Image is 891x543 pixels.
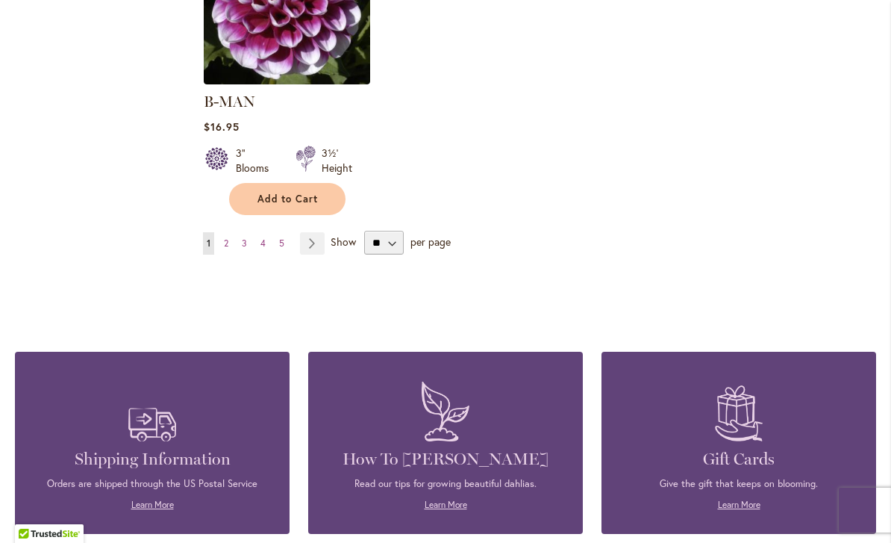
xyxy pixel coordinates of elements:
a: 4 [257,232,269,255]
span: $16.95 [204,120,240,134]
a: Learn More [718,499,760,510]
span: 2 [224,238,228,249]
a: B-MAN [204,73,370,87]
span: Show [331,235,356,249]
a: 3 [238,232,251,255]
a: Learn More [425,499,467,510]
div: 3" Blooms [236,146,278,176]
span: per page [410,235,451,249]
p: Orders are shipped through the US Postal Service [37,477,267,491]
p: Read our tips for growing beautiful dahlias. [331,477,560,491]
a: B-MAN [204,93,255,111]
p: Give the gift that keeps on blooming. [624,477,854,491]
a: 2 [220,232,232,255]
span: 3 [242,238,247,249]
h4: Shipping Information [37,449,267,470]
span: 5 [279,238,284,249]
a: Learn More [131,499,174,510]
iframe: Launch Accessibility Center [11,490,53,532]
h4: How To [PERSON_NAME] [331,449,560,470]
span: 1 [207,238,210,249]
span: 4 [260,238,266,249]
h4: Gift Cards [624,449,854,470]
span: Add to Cart [257,193,319,205]
button: Add to Cart [229,183,346,215]
div: 3½' Height [322,146,352,176]
a: 5 [275,232,288,255]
